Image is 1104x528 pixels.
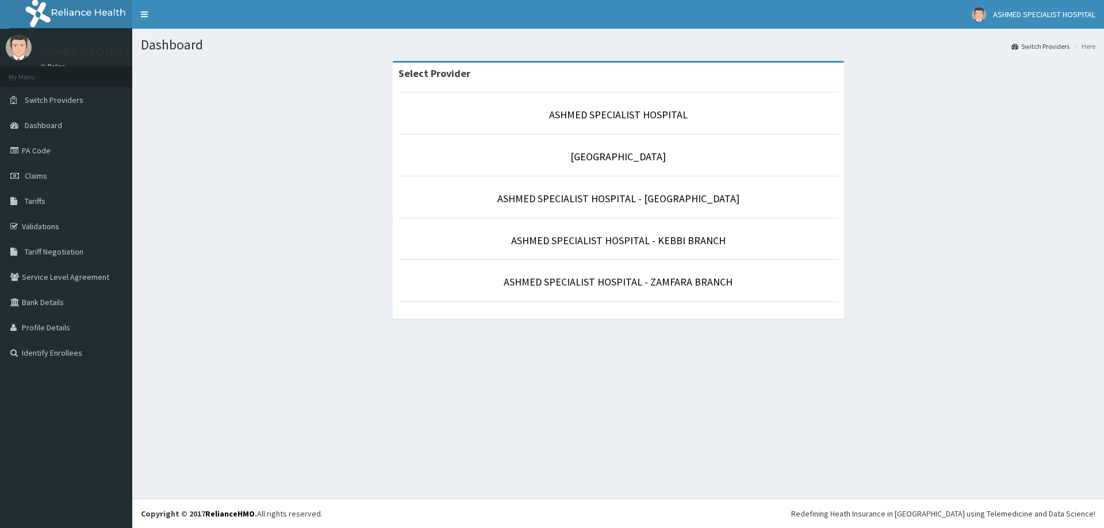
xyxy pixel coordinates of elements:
[205,508,255,519] a: RelianceHMO
[25,120,62,130] span: Dashboard
[570,150,666,163] a: [GEOGRAPHIC_DATA]
[40,63,68,71] a: Online
[1071,41,1095,51] li: Here
[40,47,178,57] p: ASHMED SPECIALIST HOSPITAL
[25,171,47,181] span: Claims
[497,192,739,205] a: ASHMED SPECIALIST HOSPITAL - [GEOGRAPHIC_DATA]
[141,508,257,519] strong: Copyright © 2017 .
[549,108,688,121] a: ASHMED SPECIALIST HOSPITAL
[6,34,32,60] img: User Image
[25,196,45,206] span: Tariffs
[504,275,733,288] a: ASHMED SPECIALIST HOSPITAL - ZAMFARA BRANCH
[141,37,1095,52] h1: Dashboard
[791,508,1095,519] div: Redefining Heath Insurance in [GEOGRAPHIC_DATA] using Telemedicine and Data Science!
[993,9,1095,20] span: ASHMED SPECIALIST HOSPITAL
[398,67,470,80] strong: Select Provider
[1011,41,1069,51] a: Switch Providers
[511,234,726,247] a: ASHMED SPECIALIST HOSPITAL - KEBBI BRANCH
[972,7,986,22] img: User Image
[25,246,83,257] span: Tariff Negotiation
[132,499,1104,528] footer: All rights reserved.
[25,95,83,105] span: Switch Providers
